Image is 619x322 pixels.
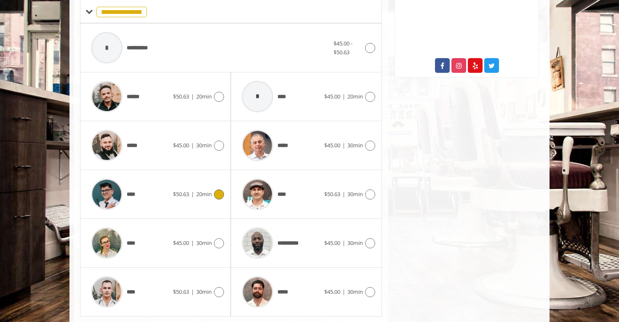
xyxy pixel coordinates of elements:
[173,190,189,198] span: $50.63
[324,141,340,149] span: $45.00
[191,288,194,295] span: |
[342,93,345,100] span: |
[347,288,363,295] span: 30min
[324,93,340,100] span: $45.00
[173,93,189,100] span: $50.63
[342,288,345,295] span: |
[191,239,194,247] span: |
[191,93,194,100] span: |
[324,239,340,247] span: $45.00
[173,288,189,295] span: $50.63
[196,141,212,149] span: 30min
[334,40,352,56] span: $45.00 - $50.63
[347,239,363,247] span: 30min
[342,141,345,149] span: |
[191,190,194,198] span: |
[342,239,345,247] span: |
[324,190,340,198] span: $50.63
[173,141,189,149] span: $45.00
[342,190,345,198] span: |
[347,141,363,149] span: 30min
[347,93,363,100] span: 20min
[324,288,340,295] span: $45.00
[196,93,212,100] span: 20min
[347,190,363,198] span: 30min
[196,190,212,198] span: 20min
[173,239,189,247] span: $45.00
[196,288,212,295] span: 30min
[191,141,194,149] span: |
[196,239,212,247] span: 30min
